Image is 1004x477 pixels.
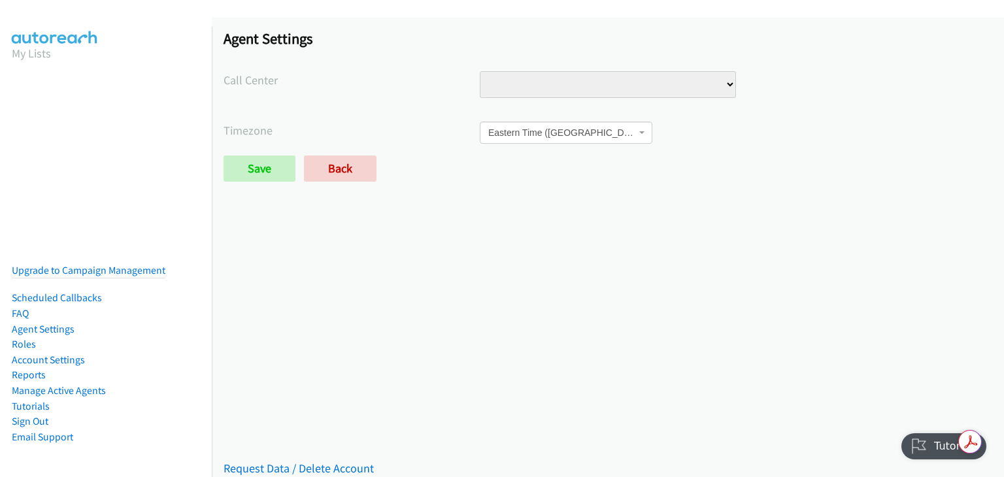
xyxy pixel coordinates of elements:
a: My Lists [12,46,51,61]
a: Back [304,156,376,182]
span: Eastern Time (US & Canada) [480,122,652,144]
iframe: Checklist [894,420,994,467]
a: Manage Active Agents [12,384,106,397]
a: Sign Out [12,415,48,427]
a: Roles [12,338,36,350]
a: Request Data / Delete Account [224,461,374,476]
a: FAQ [12,307,29,320]
a: Reports [12,369,46,381]
a: Email Support [12,431,73,443]
a: Tutorials [12,400,50,412]
span: Eastern Time (US & Canada) [488,126,636,139]
h1: Agent Settings [224,29,992,48]
a: Account Settings [12,354,85,366]
label: Call Center [224,71,480,89]
a: Upgrade to Campaign Management [12,264,165,276]
a: Scheduled Callbacks [12,291,102,304]
label: Timezone [224,122,480,139]
input: Save [224,156,295,182]
a: Agent Settings [12,323,75,335]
